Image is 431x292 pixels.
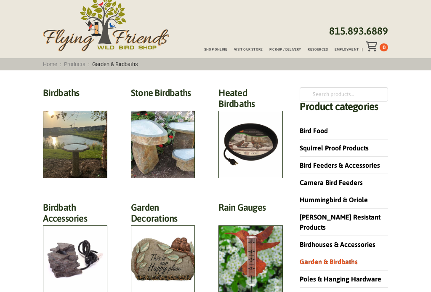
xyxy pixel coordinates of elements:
a: Pick-up / Delivery [263,48,301,51]
a: Visit product category Stone Birdbaths [131,87,195,178]
a: Shop Online [197,48,227,51]
a: Bird Feeders & Accessories [300,161,380,169]
div: Toggle Off Canvas Content [366,41,380,51]
span: Pick-up / Delivery [269,48,301,51]
a: Poles & Hanging Hardware [300,275,381,283]
span: : : [40,61,141,67]
h2: Stone Birdbaths [131,87,195,103]
h2: Heated Birdbaths [218,87,283,114]
h2: Birdbath Accessories [43,202,107,229]
a: 815.893.6889 [329,25,388,37]
a: Camera Bird Feeders [300,179,363,186]
a: Resources [301,48,328,51]
span: Garden & Birdbaths [90,61,141,67]
a: [PERSON_NAME] Resistant Products [300,213,380,231]
h2: Birdbaths [43,87,107,103]
h2: Garden Decorations [131,202,195,229]
a: Bird Food [300,127,328,134]
a: Visit Our Store [227,48,263,51]
input: Search products… [300,87,388,102]
a: Employment [328,48,359,51]
span: Resources [308,48,328,51]
span: Shop Online [204,48,227,51]
h2: Rain Gauges [218,202,283,217]
span: Employment [335,48,359,51]
a: Garden & Birdbaths [300,258,358,265]
a: Visit product category Heated Birdbaths [218,87,283,178]
span: Visit Our Store [234,48,263,51]
h4: Product categories [300,102,388,117]
a: Products [61,61,88,67]
a: Squirrel Proof Products [300,144,369,152]
a: Visit product category Birdbaths [43,87,107,178]
a: Hummingbird & Oriole [300,196,368,204]
a: Birdhouses & Accessories [300,241,375,248]
a: Home [40,61,60,67]
span: 0 [383,44,386,51]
